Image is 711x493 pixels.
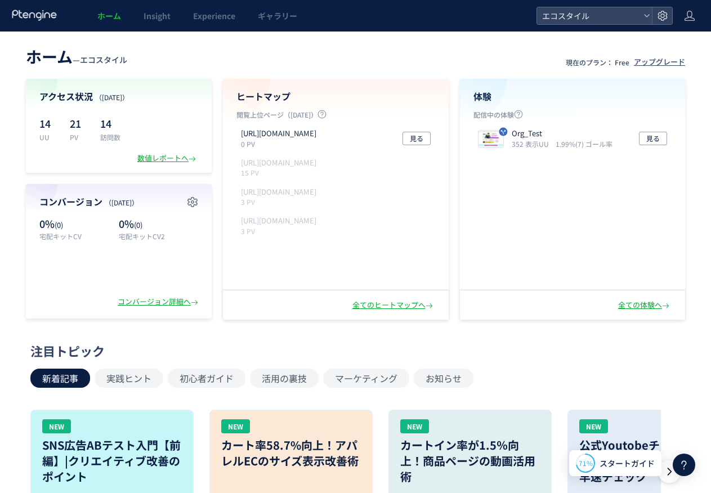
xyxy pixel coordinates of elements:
span: 見る [646,132,660,145]
h4: コンバージョン [39,195,198,208]
p: 0% [119,217,198,231]
p: PV [70,132,87,142]
span: エコスタイル [80,54,127,65]
div: NEW [400,419,429,433]
span: （[DATE]） [95,92,129,102]
div: NEW [42,419,71,433]
i: 352 表示UU [512,139,553,149]
p: UU [39,132,56,142]
p: 0 PV [241,139,321,149]
p: 現在のプラン： Free [566,57,629,67]
span: ギャラリー [258,10,297,21]
button: 見る [639,132,667,145]
p: 14 [100,114,120,132]
button: 見る [403,132,431,145]
div: コンバージョン詳細へ [118,297,200,307]
span: ホーム [26,45,73,68]
h3: SNS広告ABテスト入門【前編】|クリエイティブ改善のポイント [42,437,182,485]
p: Org_Test [512,128,608,139]
p: 15 PV [241,168,321,177]
p: 3 PV [241,226,321,236]
h3: カート率58.7%向上！アパレルECのサイズ表示改善術 [221,437,361,469]
p: 14 [39,114,56,132]
p: https://style-eco.com/takuhai-kaitori/moushikomi/narrow_step1.php [241,216,316,226]
div: 数値レポートへ [137,153,198,164]
button: 新着記事 [30,369,90,388]
span: 見る [410,132,423,145]
h4: ヒートマップ [236,90,435,103]
button: マーケティング [323,369,409,388]
div: — [26,45,127,68]
p: 0% [39,217,113,231]
button: 活用の裏技 [250,369,319,388]
p: https://style-eco.com/takuhai-kaitori/moushikomi/wide_step1.php [241,158,316,168]
h4: アクセス状況 [39,90,198,103]
span: (0) [134,219,142,230]
h3: カートイン率が1.5％向上！商品ページの動画活用術 [400,437,540,485]
p: 配信中の体験 [473,110,672,124]
div: 注目トピック [30,342,675,360]
span: 71% [579,458,593,468]
span: エコスタイル [539,7,639,24]
span: ホーム [97,10,121,21]
div: NEW [579,419,608,433]
p: 訪問数 [100,132,120,142]
span: (0) [55,219,63,230]
p: https://style-eco.com/takuhai-kaitori/lp02 [241,187,316,198]
div: 全ての体験へ [618,300,672,311]
p: 宅配キットCV [39,231,113,241]
div: アップグレード [634,57,685,68]
span: Experience [193,10,235,21]
p: 閲覧上位ページ（[DATE]） [236,110,435,124]
p: 宅配キットCV2 [119,231,198,241]
span: Insight [144,10,171,21]
span: （[DATE]） [105,198,138,207]
button: 実践ヒント [95,369,163,388]
div: 全てのヒートマップへ [352,300,435,311]
p: https://style-eco.com/takuhai-kaitori/lp01 [241,128,316,139]
button: お知らせ [414,369,473,388]
div: NEW [221,419,250,433]
p: 3 PV [241,197,321,207]
span: スタートガイド [600,458,655,469]
h4: 体験 [473,90,672,103]
img: 09124264754c9580cbc6f7e4e81e712a1751423959640.jpeg [479,132,503,147]
p: 21 [70,114,87,132]
i: 1.99%(7) ゴール率 [556,139,612,149]
button: 初心者ガイド [168,369,245,388]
